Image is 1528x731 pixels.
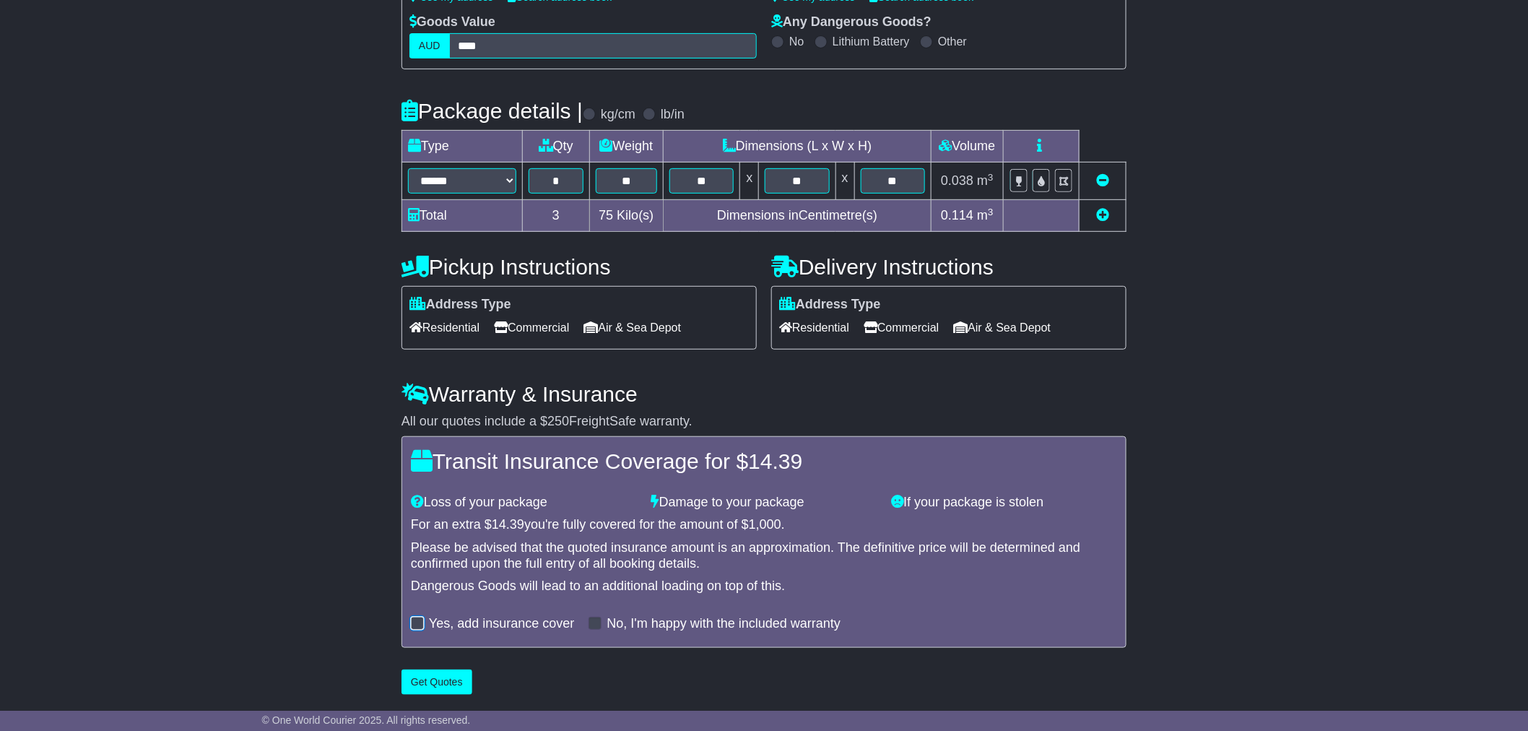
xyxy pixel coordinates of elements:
h4: Delivery Instructions [771,255,1127,279]
td: Qty [523,131,590,163]
td: Dimensions (L x W x H) [664,131,932,163]
span: 250 [547,414,569,428]
label: No, I'm happy with the included warranty [607,616,841,632]
label: Goods Value [409,14,495,30]
span: m [977,173,994,188]
span: © One World Courier 2025. All rights reserved. [262,714,471,726]
td: 3 [523,200,590,232]
label: No [789,35,804,48]
td: Weight [589,131,664,163]
div: Please be advised that the quoted insurance amount is an approximation. The definitive price will... [411,540,1117,571]
label: Address Type [779,297,881,313]
h4: Warranty & Insurance [401,382,1127,406]
h4: Package details | [401,99,583,123]
span: Air & Sea Depot [954,316,1051,339]
sup: 3 [988,172,994,183]
span: m [977,208,994,222]
h4: Transit Insurance Coverage for $ [411,449,1117,473]
td: x [835,163,854,200]
span: Residential [409,316,479,339]
td: Total [402,200,523,232]
label: Yes, add insurance cover [429,616,574,632]
td: Kilo(s) [589,200,664,232]
div: Damage to your package [644,495,885,511]
span: 75 [599,208,613,222]
h4: Pickup Instructions [401,255,757,279]
span: Commercial [864,316,939,339]
div: All our quotes include a $ FreightSafe warranty. [401,414,1127,430]
button: Get Quotes [401,670,472,695]
div: If your package is stolen [884,495,1124,511]
a: Remove this item [1096,173,1109,188]
span: 1,000 [749,517,781,532]
span: Air & Sea Depot [584,316,682,339]
td: Dimensions in Centimetre(s) [664,200,932,232]
div: For an extra $ you're fully covered for the amount of $ . [411,517,1117,533]
label: AUD [409,33,450,59]
label: Address Type [409,297,511,313]
span: Residential [779,316,849,339]
label: Lithium Battery [833,35,910,48]
span: 0.038 [941,173,973,188]
span: 0.114 [941,208,973,222]
a: Add new item [1096,208,1109,222]
td: Type [402,131,523,163]
td: Volume [931,131,1003,163]
sup: 3 [988,207,994,217]
div: Dangerous Goods will lead to an additional loading on top of this. [411,579,1117,594]
label: Any Dangerous Goods? [771,14,932,30]
td: x [740,163,759,200]
label: kg/cm [601,107,635,123]
span: 14.39 [492,517,524,532]
span: 14.39 [748,449,802,473]
div: Loss of your package [404,495,644,511]
label: lb/in [661,107,685,123]
span: Commercial [494,316,569,339]
label: Other [938,35,967,48]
